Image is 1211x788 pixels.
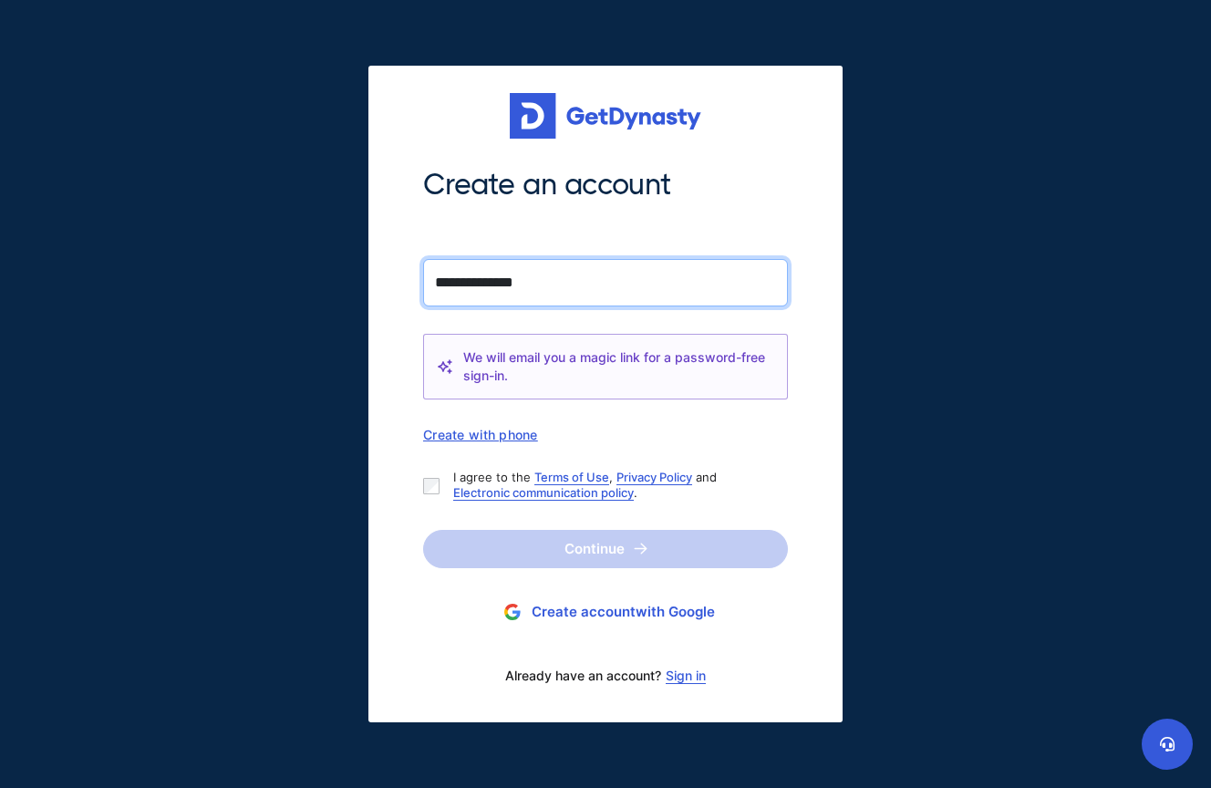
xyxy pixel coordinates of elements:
span: We will email you a magic link for a password-free sign-in. [463,348,773,385]
a: Electronic communication policy [453,485,634,500]
a: Terms of Use [534,470,609,484]
a: Sign in [666,669,706,683]
p: I agree to the , and . [453,470,773,501]
button: Create accountwith Google [423,596,788,629]
div: Already have an account? [423,657,788,695]
img: Get started for free with Dynasty Trust Company [510,93,701,139]
a: Privacy Policy [616,470,692,484]
span: Create an account [423,166,788,204]
div: Create with phone [423,427,788,442]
